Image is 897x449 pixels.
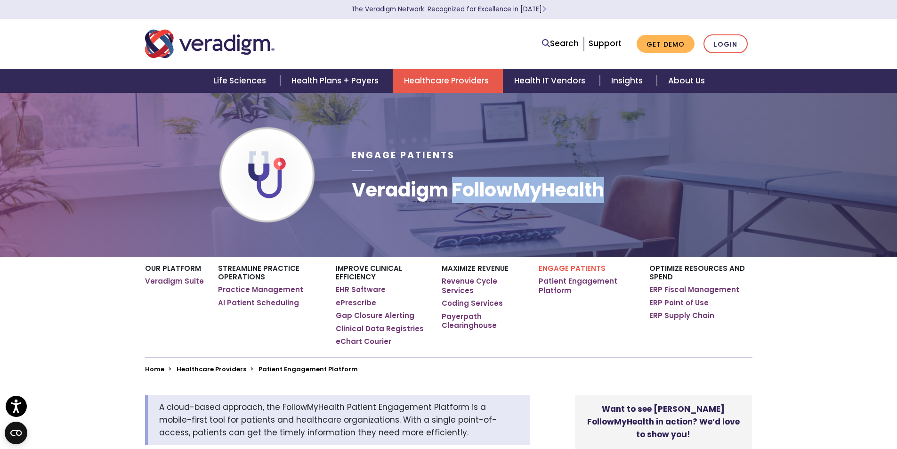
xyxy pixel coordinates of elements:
a: Patient Engagement Platform [539,277,635,295]
strong: Want to see [PERSON_NAME] FollowMyHealth in action? We’d love to show you! [587,403,740,440]
a: Payerpath Clearinghouse [442,312,524,330]
h1: Veradigm FollowMyHealth [352,179,604,201]
a: Health IT Vendors [503,69,599,93]
a: EHR Software [336,285,386,294]
a: Healthcare Providers [177,365,246,374]
a: Home [145,365,164,374]
a: Get Demo [637,35,695,53]
a: Clinical Data Registries [336,324,424,334]
button: Open CMP widget [5,422,27,444]
span: Learn More [542,5,546,14]
a: Life Sciences [202,69,280,93]
a: Veradigm Suite [145,277,204,286]
iframe: Drift Chat Widget [716,381,886,438]
span: A cloud-based approach, the FollowMyHealth Patient Engagement Platform is a mobile-first tool for... [159,401,497,438]
a: ERP Fiscal Management [649,285,739,294]
a: eChart Courier [336,337,391,346]
a: About Us [657,69,716,93]
a: Healthcare Providers [393,69,503,93]
a: ePrescribe [336,298,376,308]
img: Veradigm logo [145,28,275,59]
a: ERP Point of Use [649,298,709,308]
a: Search [542,37,579,50]
a: AI Patient Scheduling [218,298,299,308]
span: Engage Patients [352,149,455,162]
a: Support [589,38,622,49]
a: ERP Supply Chain [649,311,714,320]
a: Revenue Cycle Services [442,277,524,295]
a: Gap Closure Alerting [336,311,414,320]
a: Health Plans + Payers [280,69,393,93]
a: Practice Management [218,285,303,294]
a: Login [703,34,748,54]
a: The Veradigm Network: Recognized for Excellence in [DATE]Learn More [351,5,546,14]
a: Insights [600,69,657,93]
a: Coding Services [442,299,503,308]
